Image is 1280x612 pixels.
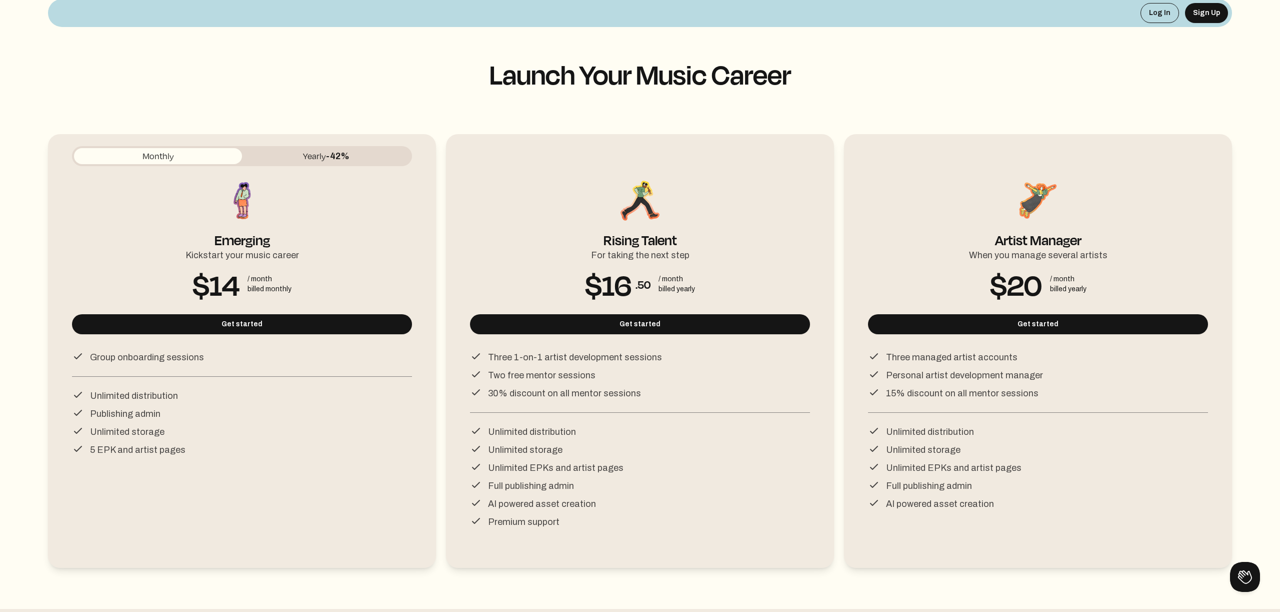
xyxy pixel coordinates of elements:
img: Rising Talent [617,178,662,223]
p: Unlimited distribution [90,389,178,403]
button: Log In [1140,3,1179,23]
div: billed yearly [1050,284,1086,294]
div: billed yearly [658,284,695,294]
div: / month [1050,274,1086,284]
p: 5 EPK and artist pages [90,443,185,457]
p: Three managed artist accounts [886,350,1017,364]
h1: Launch Your Music Career [48,59,1232,89]
p: Unlimited storage [886,443,960,457]
p: Three 1-on-1 artist development sessions [488,350,662,364]
span: $14 [192,276,239,292]
p: Full publishing admin [488,479,574,493]
span: $20 [990,276,1042,292]
p: Premium support [488,515,559,529]
iframe: Toggle Customer Support [1230,562,1260,592]
p: AI powered asset creation [886,497,994,511]
p: Unlimited distribution [886,425,974,439]
p: Full publishing admin [886,479,972,493]
button: Yearly-42% [242,148,410,164]
div: Kickstart your music career [185,244,299,262]
div: Rising Talent [603,223,677,244]
button: Sign Up [1185,3,1228,23]
p: Unlimited storage [488,443,562,457]
p: Unlimited distribution [488,425,576,439]
div: Emerging [214,223,270,244]
p: Unlimited storage [90,425,164,439]
p: 15% discount on all mentor sessions [886,386,1038,400]
img: Artist Manager [1015,178,1060,223]
button: Get started [868,314,1208,334]
span: -42% [326,151,349,161]
img: Emerging [219,178,264,223]
p: 30% discount on all mentor sessions [488,386,641,400]
div: For taking the next step [591,244,689,262]
p: AI powered asset creation [488,497,596,511]
button: Get started [72,314,412,334]
div: When you manage several artists [969,244,1107,262]
button: Get started [470,314,810,334]
div: billed monthly [247,284,291,294]
div: / month [658,274,695,284]
button: Monthly [74,148,242,164]
p: Unlimited EPKs and artist pages [488,461,623,475]
span: $16 [585,276,631,292]
div: / month [247,274,291,284]
p: Group onboarding sessions [90,350,204,364]
p: Two free mentor sessions [488,368,595,382]
span: .50 [635,276,650,292]
p: Unlimited EPKs and artist pages [886,461,1021,475]
p: Publishing admin [90,407,160,421]
div: Artist Manager [995,223,1081,244]
p: Personal artist development manager [886,368,1043,382]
